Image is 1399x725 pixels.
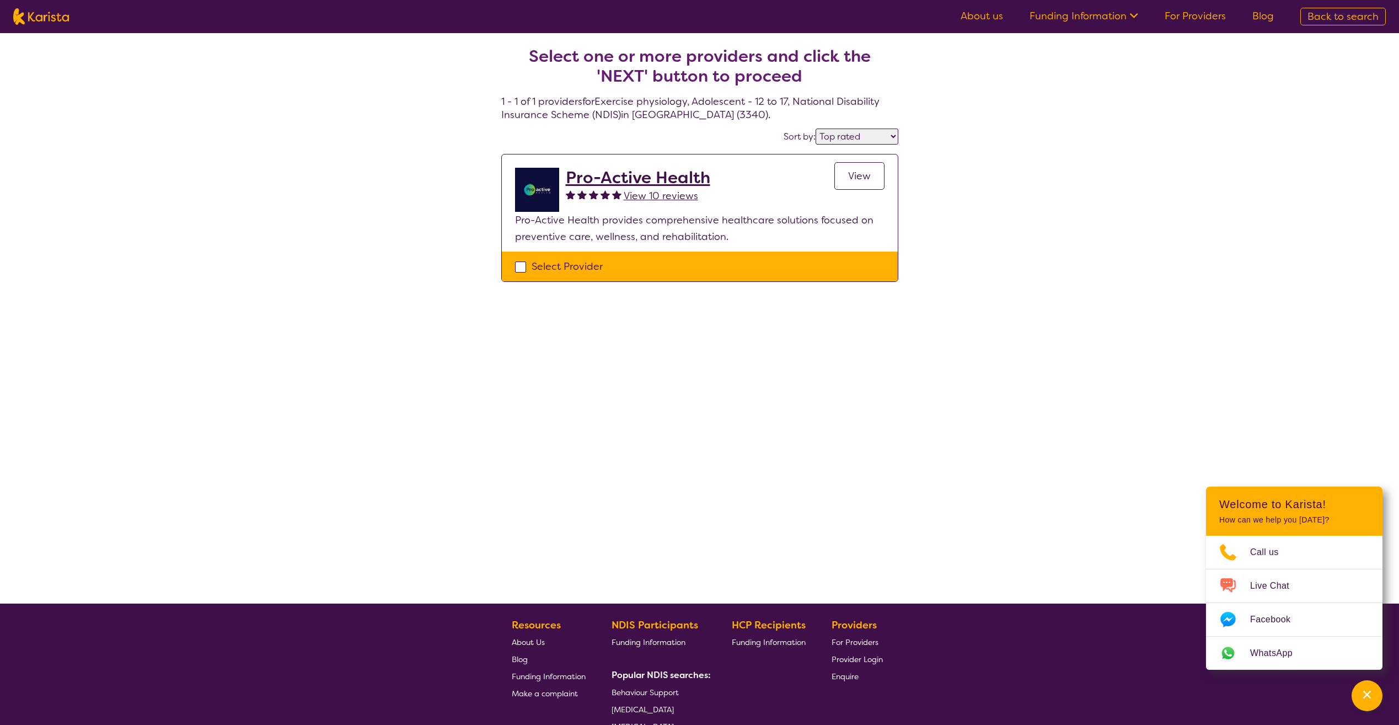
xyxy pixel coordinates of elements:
[514,46,885,86] h2: Select one or more providers and click the 'NEXT' button to proceed
[512,685,586,702] a: Make a complaint
[1250,578,1302,594] span: Live Chat
[515,168,559,212] img: jdgr5huzsaqxc1wfufya.png
[512,671,586,681] span: Funding Information
[612,619,698,632] b: NDIS Participants
[601,190,610,199] img: fullstar
[784,131,816,142] label: Sort by:
[512,633,586,651] a: About Us
[1352,680,1382,711] button: Channel Menu
[732,619,806,632] b: HCP Recipients
[624,189,698,202] span: View 10 reviews
[848,169,871,183] span: View
[624,188,698,204] a: View 10 reviews
[566,190,575,199] img: fullstar
[1307,10,1379,23] span: Back to search
[1165,9,1226,23] a: For Providers
[612,687,679,697] span: Behaviour Support
[512,619,561,632] b: Resources
[1300,8,1386,25] a: Back to search
[512,689,578,699] span: Make a complaint
[612,705,674,715] span: [MEDICAL_DATA]
[832,637,878,647] span: For Providers
[832,654,883,664] span: Provider Login
[832,671,859,681] span: Enquire
[1250,544,1292,561] span: Call us
[612,669,711,681] b: Popular NDIS searches:
[1206,637,1382,670] a: Web link opens in a new tab.
[1206,536,1382,670] ul: Choose channel
[1250,611,1304,628] span: Facebook
[512,654,528,664] span: Blog
[589,190,598,199] img: fullstar
[612,190,621,199] img: fullstar
[1219,515,1369,525] p: How can we help you [DATE]?
[832,619,877,632] b: Providers
[577,190,587,199] img: fullstar
[512,651,586,668] a: Blog
[832,651,883,668] a: Provider Login
[1250,645,1306,662] span: WhatsApp
[832,668,883,685] a: Enquire
[612,701,706,718] a: [MEDICAL_DATA]
[566,168,710,188] a: Pro-Active Health
[612,633,706,651] a: Funding Information
[834,162,885,190] a: View
[515,212,885,245] p: Pro-Active Health provides comprehensive healthcare solutions focused on preventive care, wellnes...
[1219,498,1369,511] h2: Welcome to Karista!
[961,9,1003,23] a: About us
[13,8,69,25] img: Karista logo
[732,637,806,647] span: Funding Information
[501,20,898,121] h4: 1 - 1 of 1 providers for Exercise physiology , Adolescent - 12 to 17 , National Disability Insura...
[612,637,685,647] span: Funding Information
[512,637,545,647] span: About Us
[612,684,706,701] a: Behaviour Support
[732,633,806,651] a: Funding Information
[1252,9,1274,23] a: Blog
[1030,9,1138,23] a: Funding Information
[832,633,883,651] a: For Providers
[512,668,586,685] a: Funding Information
[1206,487,1382,670] div: Channel Menu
